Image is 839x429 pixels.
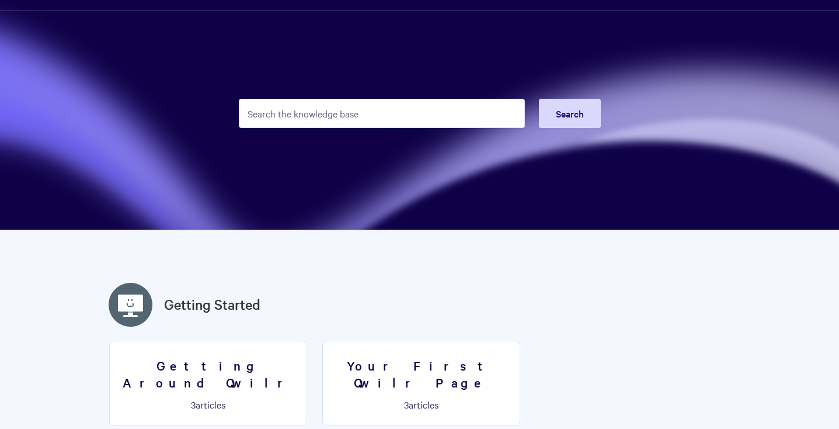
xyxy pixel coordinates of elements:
button: Search [539,99,601,128]
span: 3 [404,398,409,411]
span: Search [556,107,584,120]
a: Getting Around Qwilr 3articles [109,341,307,426]
span: 3 [191,398,196,411]
a: Your First Qwilr Page 3articles [322,341,520,426]
h3: Your First Qwilr Page [330,357,513,390]
p: articles [330,399,513,410]
input: Search the knowledge base [239,99,525,128]
p: articles [117,399,300,410]
h3: Getting Around Qwilr [117,357,300,390]
a: Getting Started [164,294,260,315]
